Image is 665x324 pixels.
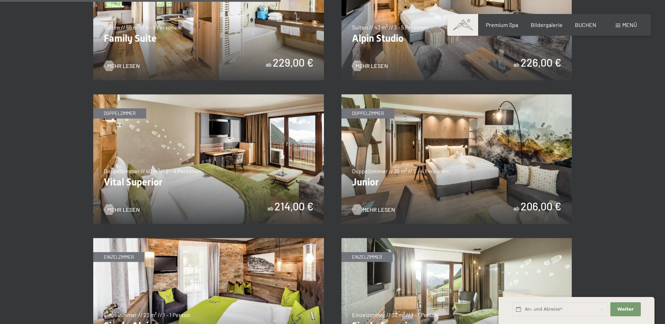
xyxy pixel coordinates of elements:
a: BUCHEN [575,21,596,28]
img: Junior [341,94,572,224]
img: Vital Superior [93,94,324,224]
a: Single Alpin [93,238,324,243]
a: Mehr Lesen [104,62,140,70]
a: Junior [341,95,572,99]
span: Mehr Lesen [355,62,388,70]
a: Vital Superior [93,95,324,99]
a: Mehr Lesen [352,206,388,214]
a: Bildergalerie [531,21,563,28]
button: Weiter [610,302,640,317]
span: Menü [622,21,637,28]
a: Mehr Lesen [352,62,388,70]
a: Mehr Lesen [104,206,140,214]
a: Premium Spa [486,21,518,28]
span: Mehr Lesen [107,62,140,70]
a: Single Superior [341,238,572,243]
span: Schnellanfrage [498,289,529,295]
span: Mehr Lesen [362,206,395,214]
span: Weiter [617,306,634,312]
span: Mehr Lesen [107,206,140,214]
